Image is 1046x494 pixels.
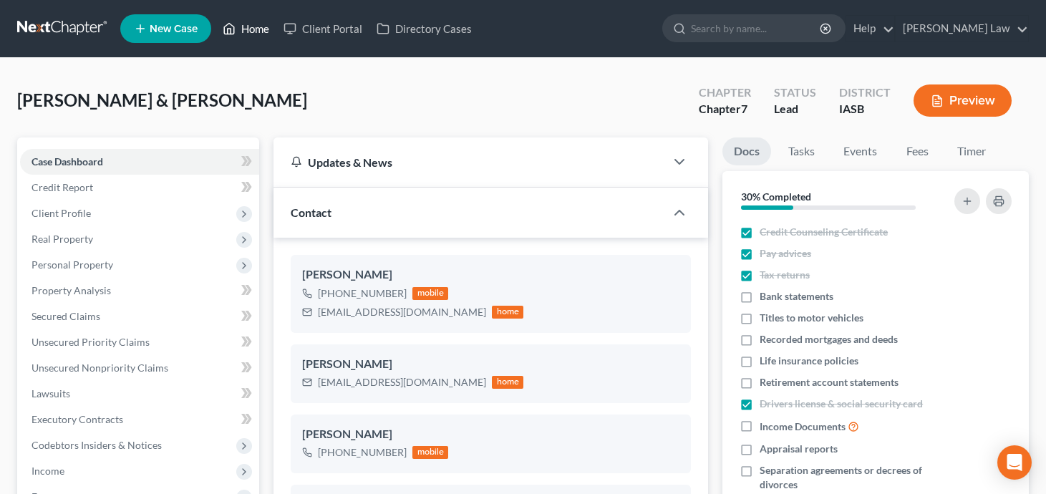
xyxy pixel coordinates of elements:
[896,16,1028,42] a: [PERSON_NAME] Law
[32,310,100,322] span: Secured Claims
[741,190,811,203] strong: 30% Completed
[32,284,111,296] span: Property Analysis
[20,381,259,407] a: Lawsuits
[302,266,679,284] div: [PERSON_NAME]
[839,84,891,101] div: District
[760,268,810,282] span: Tax returns
[412,287,448,300] div: mobile
[774,101,816,117] div: Lead
[914,84,1012,117] button: Preview
[32,362,168,374] span: Unsecured Nonpriority Claims
[32,439,162,451] span: Codebtors Insiders & Notices
[20,149,259,175] a: Case Dashboard
[760,289,833,304] span: Bank statements
[216,16,276,42] a: Home
[492,376,523,389] div: home
[20,355,259,381] a: Unsecured Nonpriority Claims
[946,137,997,165] a: Timer
[832,137,888,165] a: Events
[318,375,486,389] div: [EMAIL_ADDRESS][DOMAIN_NAME]
[997,445,1032,480] div: Open Intercom Messenger
[32,181,93,193] span: Credit Report
[17,89,307,110] span: [PERSON_NAME] & [PERSON_NAME]
[32,258,113,271] span: Personal Property
[760,246,811,261] span: Pay advices
[276,16,369,42] a: Client Portal
[32,233,93,245] span: Real Property
[492,306,523,319] div: home
[20,329,259,355] a: Unsecured Priority Claims
[839,101,891,117] div: IASB
[302,356,679,373] div: [PERSON_NAME]
[291,155,648,170] div: Updates & News
[894,137,940,165] a: Fees
[150,24,198,34] span: New Case
[20,278,259,304] a: Property Analysis
[741,102,747,115] span: 7
[369,16,479,42] a: Directory Cases
[32,465,64,477] span: Income
[20,407,259,432] a: Executory Contracts
[318,445,407,460] div: [PHONE_NUMBER]
[774,84,816,101] div: Status
[32,336,150,348] span: Unsecured Priority Claims
[722,137,771,165] a: Docs
[32,413,123,425] span: Executory Contracts
[412,446,448,459] div: mobile
[760,225,888,239] span: Credit Counseling Certificate
[760,332,898,347] span: Recorded mortgages and deeds
[32,387,70,399] span: Lawsuits
[302,426,679,443] div: [PERSON_NAME]
[291,205,331,219] span: Contact
[318,305,486,319] div: [EMAIL_ADDRESS][DOMAIN_NAME]
[20,175,259,200] a: Credit Report
[760,397,923,411] span: Drivers license & social security card
[760,463,940,492] span: Separation agreements or decrees of divorces
[760,311,863,325] span: Titles to motor vehicles
[760,354,858,368] span: Life insurance policies
[760,420,846,434] span: Income Documents
[846,16,894,42] a: Help
[691,15,822,42] input: Search by name...
[699,84,751,101] div: Chapter
[20,304,259,329] a: Secured Claims
[32,155,103,168] span: Case Dashboard
[777,137,826,165] a: Tasks
[699,101,751,117] div: Chapter
[760,442,838,456] span: Appraisal reports
[760,375,899,389] span: Retirement account statements
[32,207,91,219] span: Client Profile
[318,286,407,301] div: [PHONE_NUMBER]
